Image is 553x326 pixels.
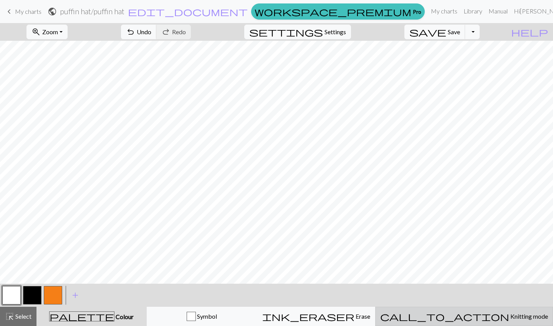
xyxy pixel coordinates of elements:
span: edit_document [128,6,248,17]
span: zoom_in [31,27,41,37]
span: Zoom [42,28,58,35]
span: Symbol [196,313,217,320]
span: Knitting mode [509,313,548,320]
span: ink_eraser [262,311,354,322]
span: My charts [15,8,41,15]
a: Pro [251,3,425,20]
button: SettingsSettings [244,25,351,39]
span: Colour [114,313,134,320]
span: help [511,27,548,37]
button: Erase [257,307,375,326]
span: Save [448,28,460,35]
a: Library [460,3,485,19]
a: My charts [428,3,460,19]
button: Undo [121,25,157,39]
a: My charts [5,5,41,18]
span: palette [50,311,114,322]
span: settings [249,27,323,37]
button: Zoom [26,25,68,39]
span: highlight_alt [5,311,14,322]
button: Knitting mode [375,307,553,326]
span: keyboard_arrow_left [5,6,14,17]
span: public [48,6,57,17]
span: Erase [354,313,370,320]
span: save [409,27,446,37]
span: workspace_premium [255,6,411,17]
span: Select [14,313,31,320]
button: Symbol [147,307,257,326]
span: add [71,290,80,301]
span: Undo [137,28,151,35]
button: Save [404,25,465,39]
span: Settings [325,27,346,37]
h2: puffin hat / puffin hat [60,7,124,16]
span: call_to_action [380,311,509,322]
button: Colour [36,307,147,326]
span: undo [126,27,135,37]
i: Settings [249,27,323,37]
a: Manual [485,3,511,19]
